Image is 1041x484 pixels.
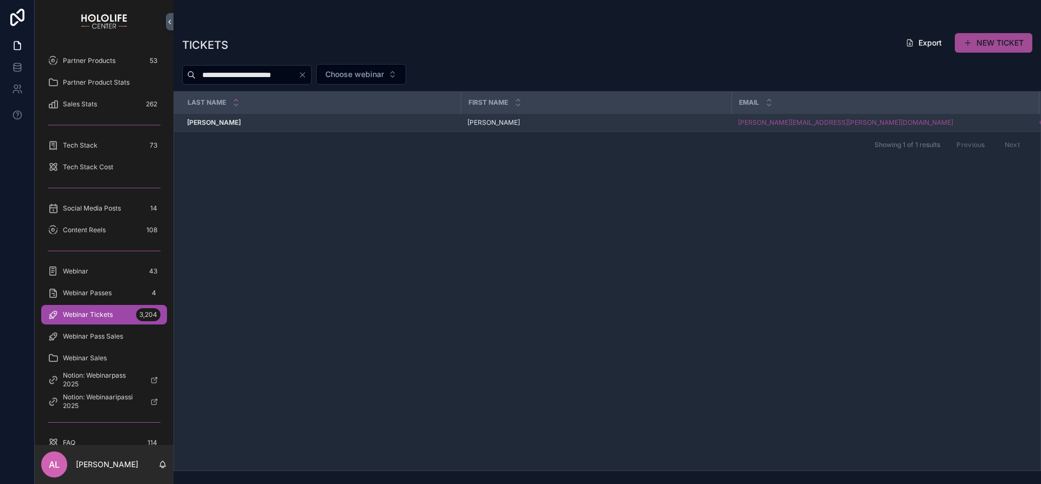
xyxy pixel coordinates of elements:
[41,392,167,411] a: Notion: Webinaaripassi 2025
[897,33,950,53] button: Export
[41,283,167,303] a: Webinar Passes4
[63,267,88,276] span: Webinar
[136,308,160,321] div: 3,204
[875,141,940,149] span: Showing 1 of 1 results
[49,458,60,471] span: AL
[187,118,454,127] a: [PERSON_NAME]
[41,220,167,240] a: Content Reels108
[955,33,1032,53] button: NEW TICKET
[41,51,167,71] a: Partner Products53
[187,118,241,126] strong: [PERSON_NAME]
[41,73,167,92] a: Partner Product Stats
[41,94,167,114] a: Sales Stats262
[41,157,167,177] a: Tech Stack Cost
[63,204,121,213] span: Social Media Posts
[146,54,160,67] div: 53
[41,327,167,346] a: Webinar Pass Sales
[188,98,226,107] span: Last Name
[63,354,107,362] span: Webinar Sales
[144,436,160,449] div: 114
[147,286,160,300] div: 4
[467,118,725,127] a: [PERSON_NAME]
[63,438,75,447] span: FAQ
[467,118,520,127] span: [PERSON_NAME]
[63,56,115,65] span: Partner Products
[468,98,508,107] span: First Name
[739,98,759,107] span: Email
[298,71,311,79] button: Clear
[146,139,160,152] div: 73
[143,98,160,111] div: 262
[182,37,228,53] h1: TICKETS
[41,370,167,390] a: Notion: Webinarpass 2025
[325,69,384,80] span: Choose webinar
[41,305,167,324] a: Webinar Tickets3,204
[41,262,167,281] a: Webinar43
[63,163,113,171] span: Tech Stack Cost
[147,202,160,215] div: 14
[63,141,98,150] span: Tech Stack
[41,433,167,453] a: FAQ114
[41,348,167,368] a: Webinar Sales
[738,118,1032,127] a: [PERSON_NAME][EMAIL_ADDRESS][PERSON_NAME][DOMAIN_NAME]
[63,332,123,341] span: Webinar Pass Sales
[81,13,127,30] img: App logo
[146,265,160,278] div: 43
[738,118,953,127] a: [PERSON_NAME][EMAIL_ADDRESS][PERSON_NAME][DOMAIN_NAME]
[63,100,97,109] span: Sales Stats
[63,310,113,319] span: Webinar Tickets
[63,289,112,297] span: Webinar Passes
[35,43,173,445] div: scrollable content
[316,64,406,85] button: Select Button
[63,226,106,234] span: Content Reels
[143,224,160,237] div: 108
[41,199,167,218] a: Social Media Posts14
[63,78,130,87] span: Partner Product Stats
[41,136,167,155] a: Tech Stack73
[63,393,142,410] span: Notion: Webinaaripassi 2025
[76,459,138,470] p: [PERSON_NAME]
[63,371,142,389] span: Notion: Webinarpass 2025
